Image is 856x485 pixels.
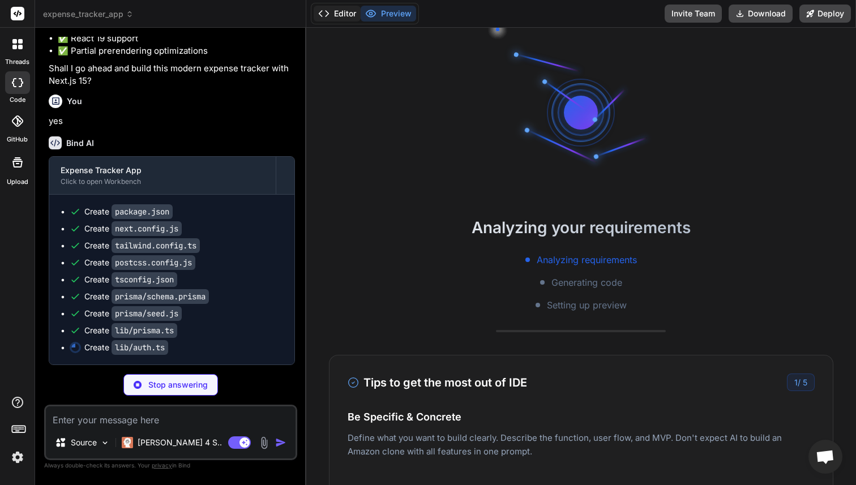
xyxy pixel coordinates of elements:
span: Generating code [551,276,622,289]
img: attachment [258,436,271,449]
button: Invite Team [665,5,722,23]
div: Create [84,206,173,217]
code: next.config.js [112,221,182,236]
button: Preview [361,6,416,22]
code: package.json [112,204,173,219]
label: code [10,95,25,105]
code: lib/auth.ts [112,340,168,355]
code: prisma/schema.prisma [112,289,209,304]
code: tsconfig.json [112,272,177,287]
img: icon [275,437,286,448]
label: threads [5,57,29,67]
img: settings [8,448,27,467]
button: Deploy [799,5,851,23]
p: Shall I go ahead and build this modern expense tracker with Next.js 15? [49,62,295,88]
span: 1 [794,377,798,387]
code: lib/prisma.ts [112,323,177,338]
p: Source [71,437,97,448]
code: tailwind.config.ts [112,238,200,253]
div: Open chat [808,440,842,474]
li: ✅ Partial prerendering optimizations [58,45,295,58]
div: Create [84,291,209,302]
span: expense_tracker_app [43,8,134,20]
label: Upload [7,177,28,187]
label: GitHub [7,135,28,144]
button: Expense Tracker AppClick to open Workbench [49,157,276,194]
div: Create [84,240,200,251]
div: Create [84,274,177,285]
div: Create [84,325,177,336]
span: Setting up preview [547,298,627,312]
h6: You [67,96,82,107]
span: 5 [803,377,807,387]
div: Create [84,257,195,268]
code: postcss.config.js [112,255,195,270]
div: / [787,374,815,391]
h3: Tips to get the most out of IDE [348,374,527,391]
div: Click to open Workbench [61,177,264,186]
li: ✅ React 19 support [58,32,295,45]
img: Pick Models [100,438,110,448]
img: Claude 4 Sonnet [122,437,133,448]
h6: Bind AI [66,138,94,149]
div: Create [84,223,182,234]
p: Always double-check its answers. Your in Bind [44,460,297,471]
div: Create [84,308,182,319]
p: [PERSON_NAME] 4 S.. [138,437,222,448]
p: yes [49,115,295,128]
button: Download [729,5,793,23]
p: Stop answering [148,379,208,390]
span: privacy [152,462,172,469]
div: Create [84,342,168,353]
code: prisma/seed.js [112,306,182,321]
button: Editor [314,6,361,22]
h4: Be Specific & Concrete [348,409,815,424]
span: Analyzing requirements [537,253,637,267]
div: Expense Tracker App [61,165,264,176]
